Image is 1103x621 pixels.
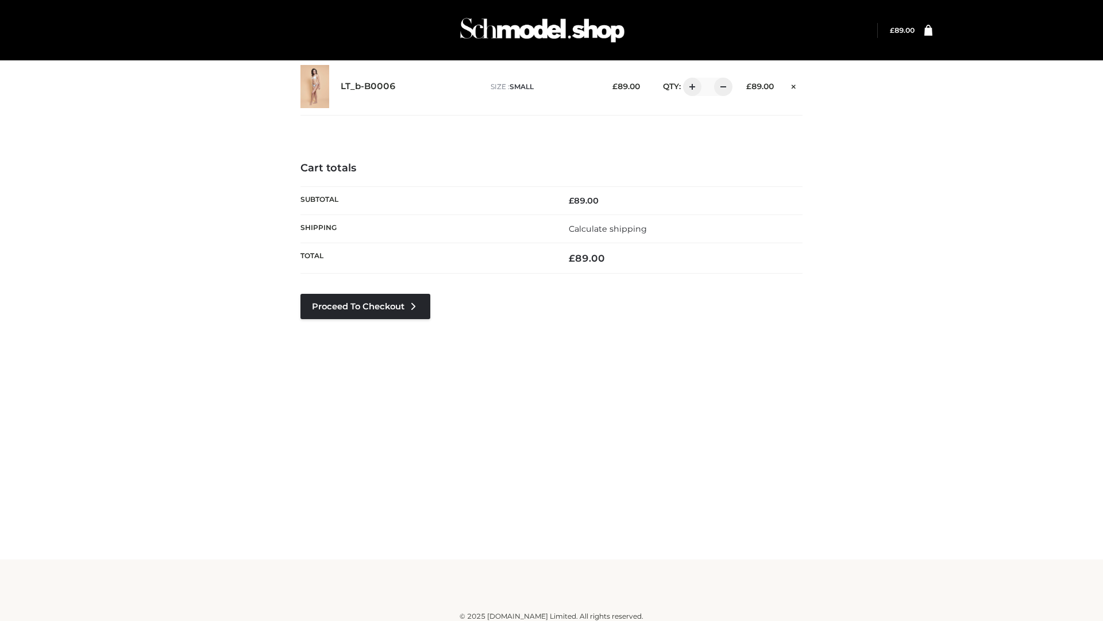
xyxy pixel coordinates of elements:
a: Remove this item [785,78,803,93]
a: Calculate shipping [569,224,647,234]
span: £ [746,82,751,91]
a: Proceed to Checkout [300,294,430,319]
th: Subtotal [300,186,551,214]
span: £ [569,252,575,264]
a: £89.00 [890,26,915,34]
span: SMALL [510,82,534,91]
p: size : [491,82,595,92]
bdi: 89.00 [612,82,640,91]
bdi: 89.00 [569,252,605,264]
span: £ [612,82,618,91]
span: £ [890,26,894,34]
bdi: 89.00 [569,195,599,206]
bdi: 89.00 [890,26,915,34]
bdi: 89.00 [746,82,774,91]
a: LT_b-B0006 [341,81,396,92]
img: Schmodel Admin 964 [456,7,628,53]
th: Shipping [300,214,551,243]
span: £ [569,195,574,206]
h4: Cart totals [300,162,803,175]
th: Total [300,243,551,274]
div: QTY: [651,78,728,96]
